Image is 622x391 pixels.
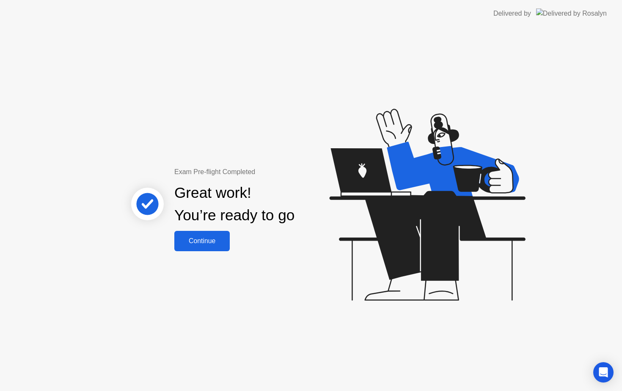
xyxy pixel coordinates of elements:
[536,8,607,18] img: Delivered by Rosalyn
[177,237,227,245] div: Continue
[493,8,531,19] div: Delivered by
[174,231,230,251] button: Continue
[174,182,294,227] div: Great work! You’re ready to go
[593,362,614,383] div: Open Intercom Messenger
[174,167,349,177] div: Exam Pre-flight Completed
